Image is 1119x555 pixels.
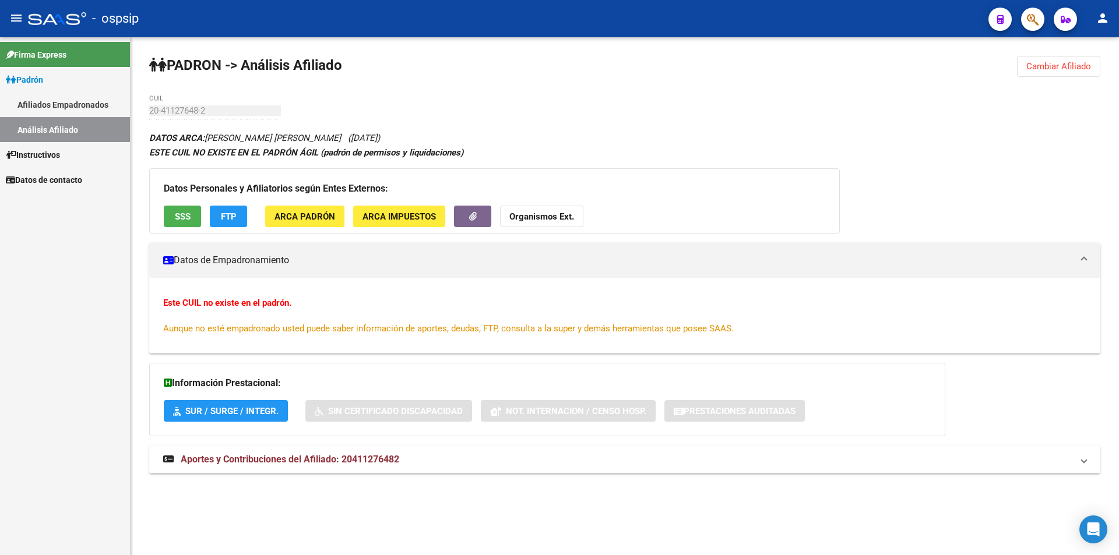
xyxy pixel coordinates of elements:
strong: Organismos Ext. [509,211,574,222]
span: Not. Internacion / Censo Hosp. [506,406,646,416]
span: Instructivos [6,149,60,161]
span: Cambiar Afiliado [1026,61,1091,72]
button: FTP [210,206,247,227]
mat-panel-title: Datos de Empadronamiento [163,254,1072,267]
mat-expansion-panel-header: Datos de Empadronamiento [149,243,1100,278]
strong: PADRON -> Análisis Afiliado [149,57,342,73]
button: Prestaciones Auditadas [664,400,805,422]
button: SUR / SURGE / INTEGR. [164,400,288,422]
span: SSS [175,211,191,222]
strong: ESTE CUIL NO EXISTE EN EL PADRÓN ÁGIL (padrón de permisos y liquidaciones) [149,147,463,158]
span: Firma Express [6,48,66,61]
mat-icon: menu [9,11,23,25]
button: ARCA Impuestos [353,206,445,227]
button: Organismos Ext. [500,206,583,227]
span: Sin Certificado Discapacidad [328,406,463,416]
span: - ospsip [92,6,139,31]
span: ARCA Impuestos [363,211,436,222]
h3: Información Prestacional: [164,375,931,391]
div: Datos de Empadronamiento [149,278,1100,353]
span: [PERSON_NAME] [PERSON_NAME] [149,133,341,143]
span: Datos de contacto [6,174,82,186]
strong: Este CUIL no existe en el padrón. [163,298,291,308]
button: Sin Certificado Discapacidad [305,400,472,422]
span: Prestaciones Auditadas [684,406,796,416]
div: Open Intercom Messenger [1079,515,1107,543]
span: ARCA Padrón [275,211,335,222]
span: SUR / SURGE / INTEGR. [185,406,279,416]
span: Padrón [6,73,43,86]
button: ARCA Padrón [265,206,344,227]
mat-icon: person [1096,11,1110,25]
mat-expansion-panel-header: Aportes y Contribuciones del Afiliado: 20411276482 [149,446,1100,473]
button: Not. Internacion / Censo Hosp. [481,400,656,422]
span: ([DATE]) [348,133,380,143]
h3: Datos Personales y Afiliatorios según Entes Externos: [164,181,825,197]
span: Aunque no esté empadronado usted puede saber información de aportes, deudas, FTP, consulta a la s... [163,323,734,334]
span: Aportes y Contribuciones del Afiliado: 20411276482 [181,454,399,465]
button: Cambiar Afiliado [1017,56,1100,77]
strong: DATOS ARCA: [149,133,205,143]
button: SSS [164,206,201,227]
span: FTP [221,211,237,222]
